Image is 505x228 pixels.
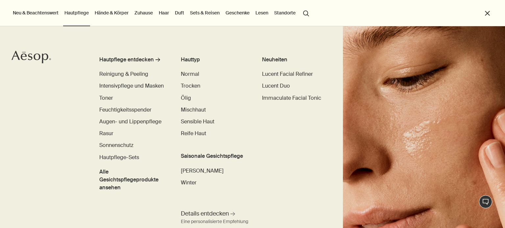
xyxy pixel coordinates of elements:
[479,195,492,208] button: Live-Support Chat
[99,141,133,149] a: Sonnenschutz
[181,152,247,160] h3: Saisonale Gesichtspflege
[99,94,113,102] a: Toner
[181,130,206,137] span: Reife Haut
[181,106,206,113] span: Mischhaut
[99,165,166,192] a: Alle Gesichtspflegeprodukte ansehen
[99,106,152,114] a: Feuchtigkeitsspender
[262,82,290,89] span: Lucent Duo
[273,9,297,17] button: Standorte
[181,82,200,89] span: Trocken
[12,51,51,64] svg: Aesop
[181,106,206,114] a: Mischhaut
[181,70,199,78] a: Normal
[181,71,199,77] span: Normal
[262,56,328,64] div: Neuheiten
[254,9,270,17] a: Lesen
[12,9,60,17] button: Neu & Beachtenswert
[181,179,197,187] a: Winter
[181,179,197,186] span: Winter
[174,9,185,17] a: Duft
[181,167,224,175] a: [PERSON_NAME]
[181,118,214,125] span: Sensible Haut
[133,9,154,17] a: Zuhause
[157,9,170,17] a: Haar
[181,210,229,218] span: Details entdecken
[181,94,191,102] a: Ölig
[99,168,166,192] span: Alle Gesichtspflegeprodukte ansehen
[99,118,161,125] span: Augen- und Lippenpflege
[262,71,313,77] span: Lucent Facial Refiner
[343,26,505,228] img: Woman holding her face with her hands
[99,106,152,113] span: Feuchtigkeitsspender
[63,9,90,17] a: Hautpflege
[181,94,191,101] span: Ölig
[99,70,148,78] a: Reinigung & Peeling
[181,118,214,126] a: Sensible Haut
[99,130,113,137] a: Rasur
[12,51,51,65] a: Aesop
[99,142,133,149] span: Sonnenschutz
[93,9,130,17] a: Hände & Körper
[181,130,206,137] a: Reife Haut
[262,82,290,90] a: Lucent Duo
[300,7,312,19] button: Menüpunkt "Suche" öffnen
[99,118,161,126] a: Augen- und Lippenpflege
[99,154,139,161] span: Hautpflege-Sets
[484,10,491,17] button: Schließen Sie das Menü
[99,71,148,77] span: Reinigung & Peeling
[181,218,248,226] div: Eine personalisierte Empfehlung
[262,94,321,102] a: Immaculate Facial Tonic
[99,56,154,64] div: Hautpflege entdecken
[224,9,251,17] a: Geschenke
[99,130,113,137] span: Rasur
[99,56,166,66] a: Hautpflege entdecken
[99,82,164,89] span: Intensivpflege und Masken
[181,167,224,174] span: Sommer
[99,94,113,101] span: Toner
[262,70,313,78] a: Lucent Facial Refiner
[99,82,164,90] a: Intensivpflege und Masken
[189,9,221,17] a: Sets & Reisen
[99,154,139,161] a: Hautpflege-Sets
[181,82,200,90] a: Trocken
[262,94,321,101] span: Immaculate Facial Tonic
[181,56,247,64] h3: Hauttyp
